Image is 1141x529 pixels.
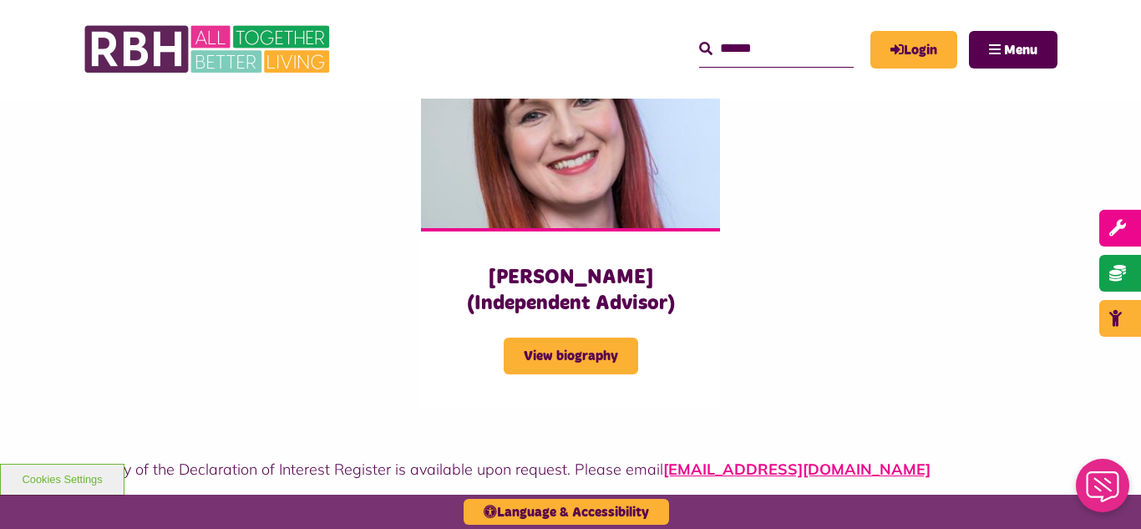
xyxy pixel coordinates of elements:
[421,40,721,408] a: [PERSON_NAME] (Independent Advisor) View biography
[870,31,957,69] a: MyRBH
[421,40,721,227] img: Dalton, Claire
[969,31,1057,69] button: Navigation
[84,17,334,82] img: RBH
[464,499,669,525] button: Language & Accessibility
[84,458,1057,481] p: A copy of the Declaration of Interest Register is available upon request. Please email
[699,31,854,67] input: Search
[663,460,931,479] a: [EMAIL_ADDRESS][DOMAIN_NAME]
[1066,454,1141,529] iframe: Netcall Web Assistant for live chat
[454,265,687,317] h3: [PERSON_NAME] (Independent Advisor)
[504,338,638,374] span: View biography
[1004,43,1037,57] span: Menu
